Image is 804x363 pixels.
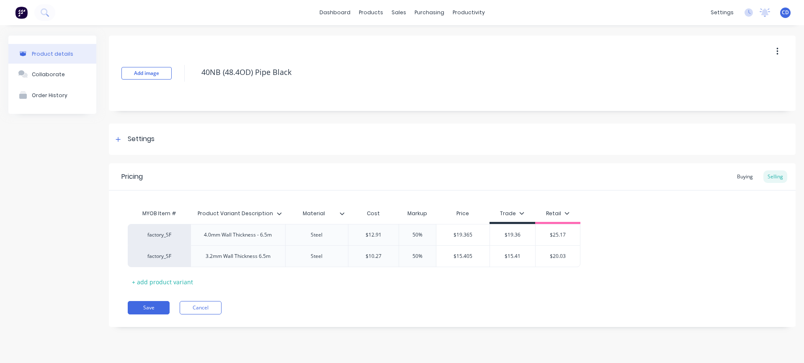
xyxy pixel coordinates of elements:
div: Retail [546,210,569,217]
div: products [355,6,387,19]
div: Settings [128,134,155,144]
div: productivity [448,6,489,19]
div: sales [387,6,410,19]
div: $15.41 [490,246,535,267]
button: Order History [8,85,96,106]
div: Pricing [121,172,143,182]
div: $15.405 [436,246,490,267]
div: 4.0mm Wall Thickness - 6.5m [197,229,278,240]
div: 50% [397,246,438,267]
div: 3.2mm Wall Thickness 6.5m [199,251,277,262]
div: Price [436,205,490,222]
textarea: 40NB (48.4OD) Pipe Black [197,62,727,82]
div: settings [706,6,738,19]
div: purchasing [410,6,448,19]
div: $19.36 [490,224,535,245]
div: MYOB Item # [128,205,191,222]
button: Collaborate [8,64,96,85]
div: factory_SF4.0mm Wall Thickness - 6.5mSteel$12.9150%$19.365$19.36$25.17 [128,224,580,245]
button: Product details [8,44,96,64]
a: dashboard [315,6,355,19]
div: Steel [296,251,338,262]
div: Selling [763,170,787,183]
div: + add product variant [128,275,197,288]
div: Cost [348,205,399,222]
div: Product Variant Description [191,203,280,224]
div: Buying [733,170,757,183]
button: Save [128,301,170,314]
button: Cancel [180,301,222,314]
div: factory_SF [136,231,182,239]
div: Markup [399,205,436,222]
div: factory_SF [136,252,182,260]
div: $19.365 [436,224,490,245]
div: factory_SF3.2mm Wall Thickness 6.5mSteel$10.2750%$15.405$15.41$20.03 [128,245,580,267]
div: 50% [397,224,438,245]
div: $20.03 [536,246,580,267]
div: Collaborate [32,71,65,77]
div: Steel [296,229,338,240]
div: Product details [32,51,73,57]
div: Order History [32,92,67,98]
div: $25.17 [536,224,580,245]
div: Trade [500,210,524,217]
img: Factory [15,6,28,19]
div: Product Variant Description [191,205,285,222]
button: Add image [121,67,172,80]
div: $10.27 [348,246,399,267]
div: Material [285,203,343,224]
span: CD [782,9,789,16]
div: Material [285,205,348,222]
div: $12.91 [348,224,399,245]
